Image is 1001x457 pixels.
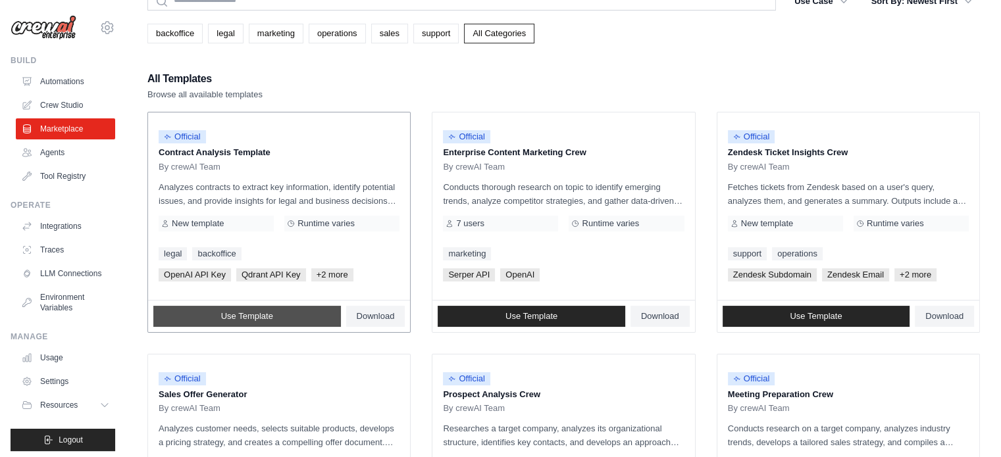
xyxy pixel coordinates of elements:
[40,400,78,410] span: Resources
[16,142,115,163] a: Agents
[728,130,775,143] span: Official
[221,311,273,322] span: Use Template
[790,311,842,322] span: Use Template
[16,287,115,318] a: Environment Variables
[867,218,924,229] span: Runtime varies
[59,435,83,445] span: Logout
[16,263,115,284] a: LLM Connections
[728,247,767,260] a: support
[723,306,910,327] a: Use Template
[16,347,115,368] a: Usage
[16,71,115,92] a: Automations
[925,311,963,322] span: Download
[147,88,263,101] p: Browse all available templates
[159,268,231,281] span: OpenAI API Key
[728,403,790,414] span: By crewAI Team
[159,180,399,208] p: Analyzes contracts to extract key information, identify potential issues, and provide insights fo...
[413,24,459,43] a: support
[309,24,366,43] a: operations
[159,146,399,159] p: Contract Analysis Template
[16,216,115,237] a: Integrations
[894,268,937,281] span: +2 more
[192,247,241,260] a: backoffice
[11,15,76,40] img: Logo
[249,24,303,43] a: marketing
[159,130,206,143] span: Official
[159,421,399,449] p: Analyzes customer needs, selects suitable products, develops a pricing strategy, and creates a co...
[582,218,639,229] span: Runtime varies
[159,372,206,385] span: Official
[357,311,395,322] span: Download
[728,268,817,281] span: Zendesk Subdomain
[443,146,684,159] p: Enterprise Content Marketing Crew
[728,180,969,208] p: Fetches tickets from Zendesk based on a user's query, analyzes them, and generates a summary. Out...
[728,146,969,159] p: Zendesk Ticket Insights Crew
[159,388,399,401] p: Sales Offer Generator
[346,306,405,327] a: Download
[147,70,263,88] h2: All Templates
[741,218,793,229] span: New template
[159,162,220,172] span: By crewAI Team
[443,388,684,401] p: Prospect Analysis Crew
[443,421,684,449] p: Researches a target company, analyzes its organizational structure, identifies key contacts, and ...
[728,372,775,385] span: Official
[464,24,534,43] a: All Categories
[728,162,790,172] span: By crewAI Team
[16,95,115,116] a: Crew Studio
[935,394,1001,457] iframe: Chat Widget
[159,403,220,414] span: By crewAI Team
[456,218,484,229] span: 7 users
[443,162,505,172] span: By crewAI Team
[505,311,557,322] span: Use Template
[438,306,625,327] a: Use Template
[159,247,187,260] a: legal
[728,388,969,401] p: Meeting Preparation Crew
[208,24,243,43] a: legal
[11,55,115,66] div: Build
[11,429,115,451] button: Logout
[822,268,889,281] span: Zendesk Email
[443,268,495,281] span: Serper API
[16,118,115,139] a: Marketplace
[641,311,679,322] span: Download
[172,218,224,229] span: New template
[16,166,115,187] a: Tool Registry
[728,421,969,449] p: Conducts research on a target company, analyzes industry trends, develops a tailored sales strate...
[16,239,115,260] a: Traces
[236,268,306,281] span: Qdrant API Key
[16,395,115,416] button: Resources
[630,306,690,327] a: Download
[443,403,505,414] span: By crewAI Team
[297,218,355,229] span: Runtime varies
[443,247,491,260] a: marketing
[500,268,540,281] span: OpenAI
[915,306,974,327] a: Download
[153,306,341,327] a: Use Template
[11,331,115,342] div: Manage
[443,372,490,385] span: Official
[772,247,823,260] a: operations
[16,371,115,392] a: Settings
[443,180,684,208] p: Conducts thorough research on topic to identify emerging trends, analyze competitor strategies, a...
[371,24,408,43] a: sales
[311,268,353,281] span: +2 more
[147,24,203,43] a: backoffice
[443,130,490,143] span: Official
[11,200,115,210] div: Operate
